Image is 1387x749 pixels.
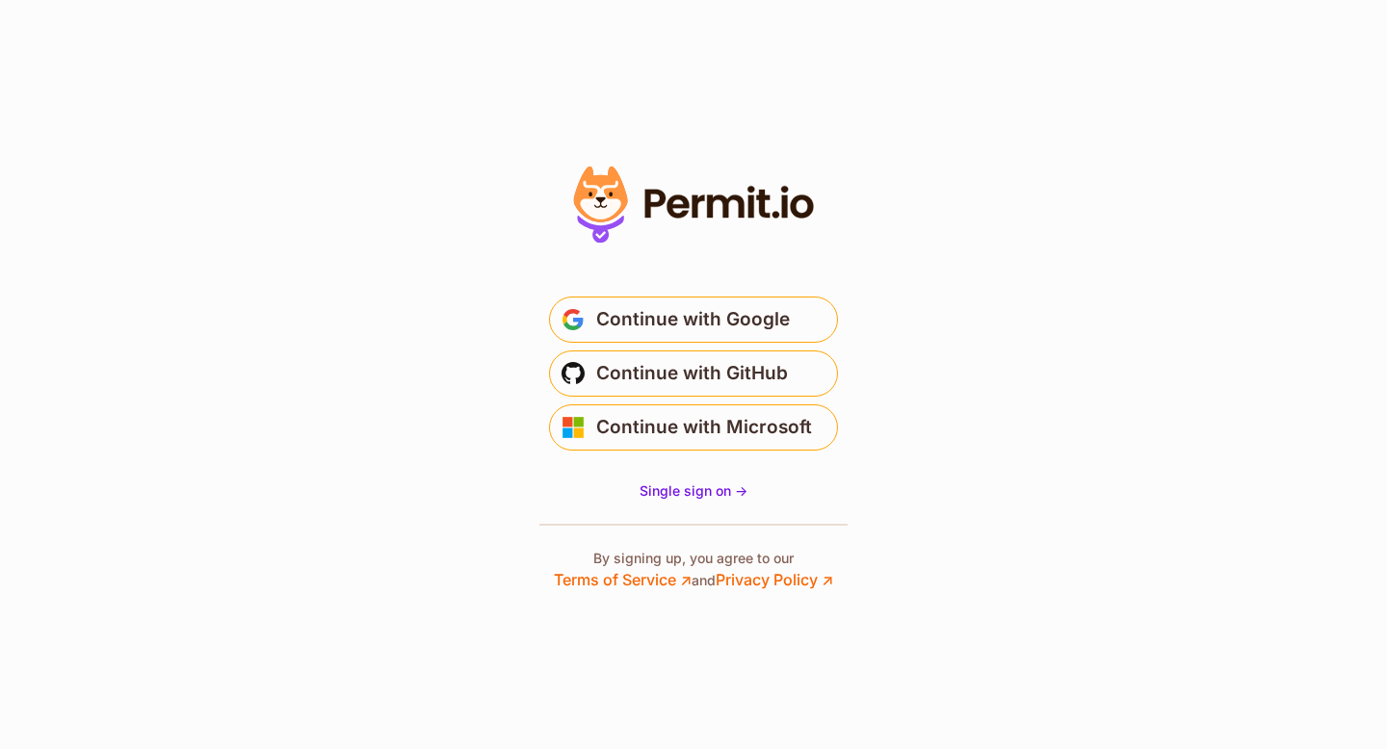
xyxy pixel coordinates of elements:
button: Continue with Microsoft [549,404,838,451]
a: Single sign on -> [640,481,747,501]
span: Continue with GitHub [596,358,788,389]
span: Continue with Microsoft [596,412,812,443]
span: Single sign on -> [640,482,747,499]
a: Privacy Policy ↗ [716,570,833,589]
button: Continue with GitHub [549,350,838,397]
p: By signing up, you agree to our and [554,549,833,591]
span: Continue with Google [596,304,790,335]
a: Terms of Service ↗ [554,570,692,589]
button: Continue with Google [549,297,838,343]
